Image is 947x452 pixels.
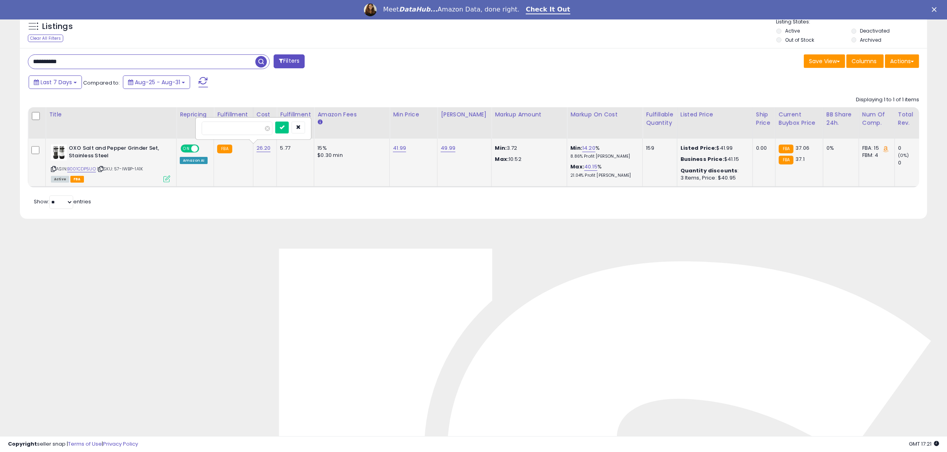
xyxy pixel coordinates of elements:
[70,176,84,183] span: FBA
[570,163,636,178] div: %
[364,4,377,16] img: Profile image for Georgie
[681,167,738,174] b: Quantity discounts
[804,54,845,68] button: Save View
[495,144,507,152] strong: Min:
[317,119,322,126] small: Amazon Fees.
[681,145,747,152] div: $41.99
[69,145,165,161] b: OXO Salt and Pepper Grinder Set, Stainless Steel
[123,75,190,89] button: Aug-25 - Aug-31
[779,110,820,127] div: Current Buybox Price
[29,75,82,89] button: Last 7 Days
[280,110,311,127] div: Fulfillment Cost
[885,54,919,68] button: Actions
[257,144,271,152] a: 26.20
[280,145,308,152] div: 5.77
[97,166,143,172] span: | SKU: 57-IWBP-1A1K
[34,198,91,205] span: Show: entries
[570,154,636,159] p: 8.86% Profit [PERSON_NAME]
[67,166,96,172] a: B001CDP5UO
[582,144,595,152] a: 14.20
[317,145,383,152] div: 15%
[393,110,434,119] div: Min Price
[681,156,747,163] div: $41.15
[317,152,383,159] div: $0.30 min
[570,163,584,170] b: Max:
[860,27,890,34] label: Deactivated
[51,145,170,182] div: ASIN:
[441,144,455,152] a: 49.99
[180,110,210,119] div: Repricing
[776,18,927,26] p: Listing States:
[42,21,73,32] h5: Listings
[570,110,639,119] div: Markup on Cost
[274,54,305,68] button: Filters
[180,157,208,164] div: Amazon AI
[681,174,747,182] div: 3 Items, Price: $40.95
[846,54,884,68] button: Columns
[681,155,724,163] b: Business Price:
[570,145,636,159] div: %
[862,110,891,127] div: Num of Comp.
[932,7,940,12] div: Close
[441,110,488,119] div: [PERSON_NAME]
[779,145,793,153] small: FBA
[795,144,809,152] span: 37.06
[51,176,69,183] span: All listings currently available for purchase on Amazon
[217,110,249,119] div: Fulfillment
[495,145,561,152] p: 3.72
[862,145,889,152] div: FBA: 15
[49,110,173,119] div: Title
[898,145,930,152] div: 0
[856,96,919,104] div: Displaying 1 to 1 of 1 items
[826,110,856,127] div: BB Share 24h.
[646,145,671,152] div: 159
[399,6,438,13] i: DataHub...
[567,107,643,139] th: The percentage added to the cost of goods (COGS) that forms the calculator for Min & Max prices.
[495,155,509,163] strong: Max:
[852,57,877,65] span: Columns
[795,155,805,163] span: 37.1
[681,144,717,152] b: Listed Price:
[198,145,211,152] span: OFF
[41,78,72,86] span: Last 7 Days
[135,78,180,86] span: Aug-25 - Aug-31
[898,110,927,127] div: Total Rev.
[526,6,570,14] a: Check It Out
[779,156,793,164] small: FBA
[785,27,800,34] label: Active
[860,37,882,43] label: Archived
[383,6,519,14] div: Meet Amazon Data, done right.
[495,110,564,119] div: Markup Amount
[646,110,673,127] div: Fulfillable Quantity
[785,37,814,43] label: Out of Stock
[257,110,274,119] div: Cost
[217,145,232,153] small: FBA
[317,110,386,119] div: Amazon Fees
[826,145,853,152] div: 0%
[681,110,749,119] div: Listed Price
[862,152,889,159] div: FBM: 4
[181,145,191,152] span: ON
[495,156,561,163] p: 10.52
[681,167,747,174] div: :
[756,145,769,152] div: 0.00
[570,173,636,178] p: 21.04% Profit [PERSON_NAME]
[393,144,406,152] a: 41.99
[898,152,909,158] small: (0%)
[83,79,120,87] span: Compared to:
[570,144,582,152] b: Min:
[28,35,63,42] div: Clear All Filters
[756,110,772,127] div: Ship Price
[898,159,930,166] div: 0
[584,163,597,171] a: 40.15
[51,145,67,160] img: 41otSu50FEL._SL40_.jpg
